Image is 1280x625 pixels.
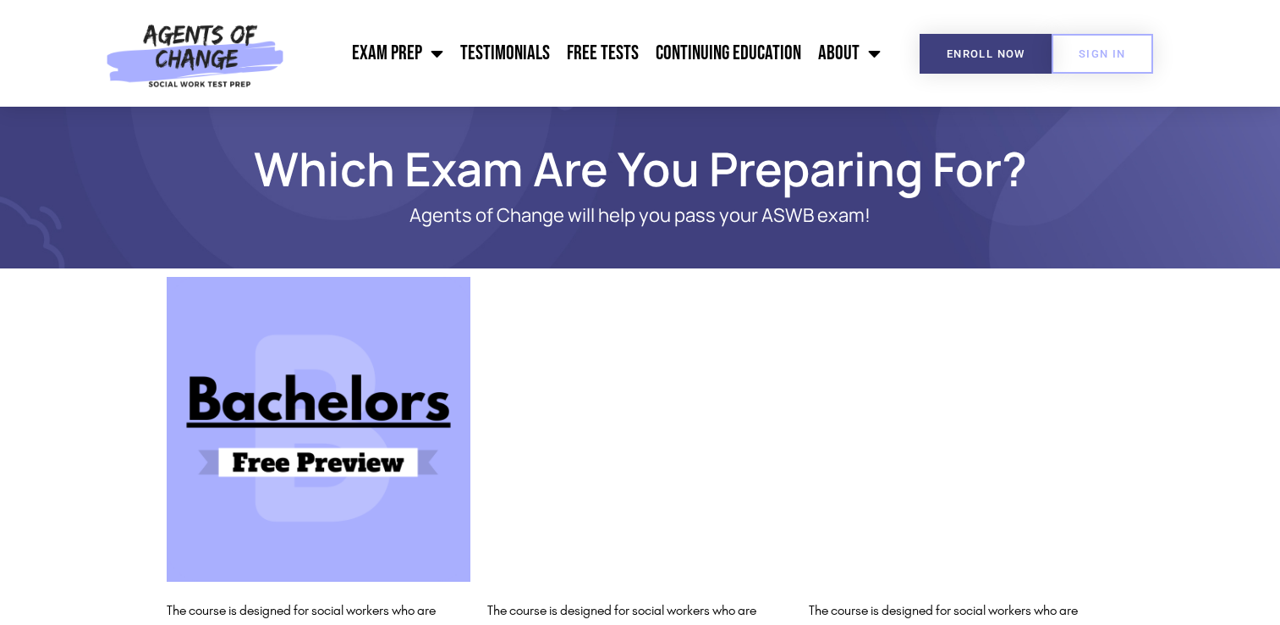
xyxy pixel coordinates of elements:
a: Testimonials [452,32,558,75]
a: Continuing Education [647,32,810,75]
a: About [810,32,889,75]
span: Enroll Now [947,48,1025,59]
a: Free Tests [558,32,647,75]
a: Enroll Now [920,34,1052,74]
h1: Which Exam Are You Preparing For? [158,149,1123,188]
span: SIGN IN [1079,48,1126,59]
a: SIGN IN [1052,34,1153,74]
nav: Menu [293,32,890,75]
a: Exam Prep [343,32,452,75]
p: Agents of Change will help you pass your ASWB exam! [226,205,1055,226]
